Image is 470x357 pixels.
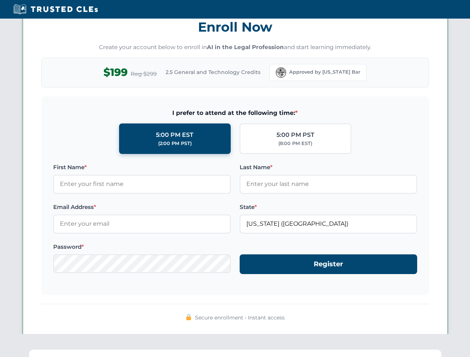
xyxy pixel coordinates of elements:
[240,203,417,212] label: State
[240,215,417,233] input: Florida (FL)
[156,130,194,140] div: 5:00 PM EST
[186,314,192,320] img: 🔒
[41,43,429,52] p: Create your account below to enroll in and start learning immediately.
[276,130,314,140] div: 5:00 PM PST
[278,140,312,147] div: (8:00 PM EST)
[240,163,417,172] label: Last Name
[53,108,417,118] span: I prefer to attend at the following time:
[53,215,231,233] input: Enter your email
[276,67,286,78] img: Florida Bar
[103,64,128,81] span: $199
[53,175,231,193] input: Enter your first name
[240,254,417,274] button: Register
[207,44,284,51] strong: AI in the Legal Profession
[195,313,285,322] span: Secure enrollment • Instant access
[289,68,360,76] span: Approved by [US_STATE] Bar
[41,15,429,39] h3: Enroll Now
[53,203,231,212] label: Email Address
[166,68,260,76] span: 2.5 General and Technology Credits
[131,70,157,78] span: Reg $299
[11,4,100,15] img: Trusted CLEs
[53,163,231,172] label: First Name
[53,242,231,251] label: Password
[240,175,417,193] input: Enter your last name
[158,140,192,147] div: (2:00 PM PST)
